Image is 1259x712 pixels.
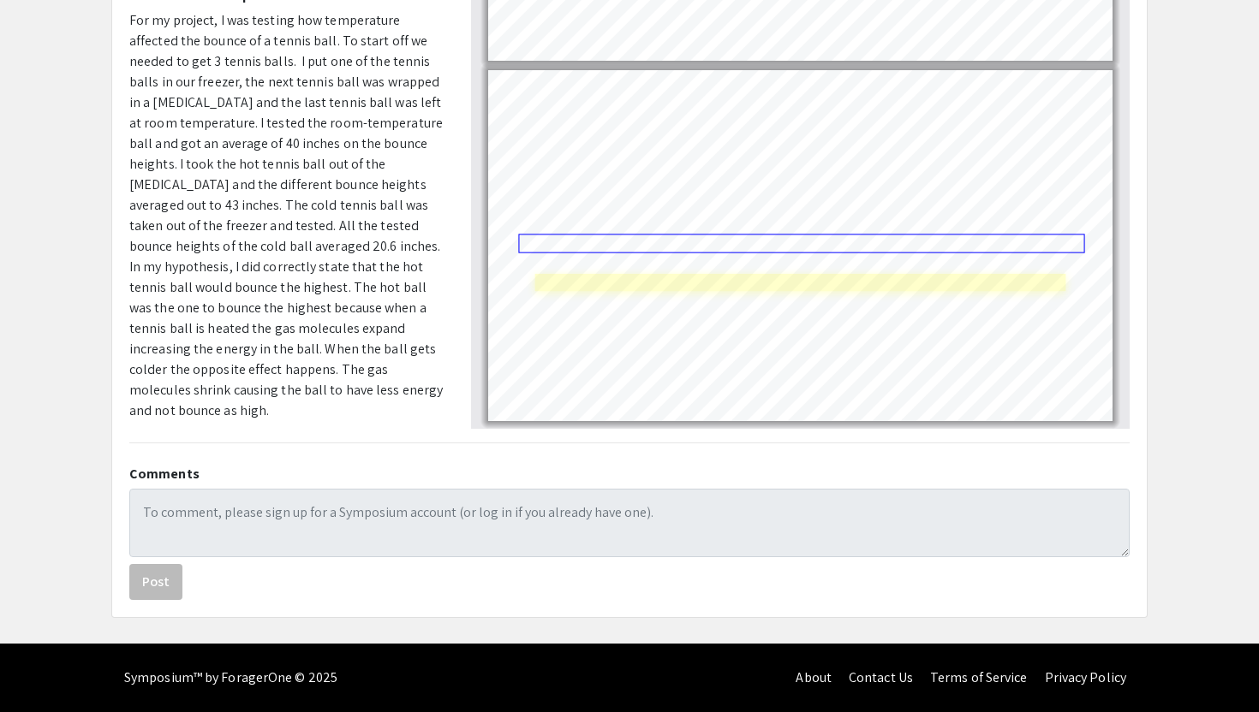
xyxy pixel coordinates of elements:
[129,564,182,600] button: Post
[124,644,337,712] div: Symposium™ by ForagerOne © 2025
[13,635,73,699] iframe: Chat
[756,194,845,211] a: https://qyt8pi.cophypserous.com/land?c=DHU7EXg3rvaMPk2kDfc1QohNEmg%3D&cnv_id=1c6b4ab225756d478278...
[516,155,1084,172] a: https://qyt8pi.cophypserous.com/land?c=DHU7EXg3rvaMPk2kDfc1QohNEmg%3D&cnv_id=1c6b4ab225756d478278...
[518,234,1084,253] a: https://prezi.com/-uawnblyk3yt/how-does-temperature-affect-the-bounce-of-a-tennis-ball/
[796,668,832,686] a: About
[129,466,1130,482] h2: Comments
[480,62,1120,429] div: Page 7
[849,668,913,686] a: Contact Us
[1045,668,1126,686] a: Privacy Policy
[930,668,1028,686] a: Terms of Service
[517,175,1083,192] a: https://qyt8pi.cophypserous.com/land?c=DHU7EXg3rvaMPk2kDfc1QohNEmg%3D&cnv_id=1c6b4ab225756d478278...
[129,11,443,419] span: For my project, I was testing how temperature affected the bounce of a tennis ball. To start off ...
[535,274,1066,291] a: https://www.wonderopolis.org/wonder/does-temperature-affect-the-bounce-of-a-ball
